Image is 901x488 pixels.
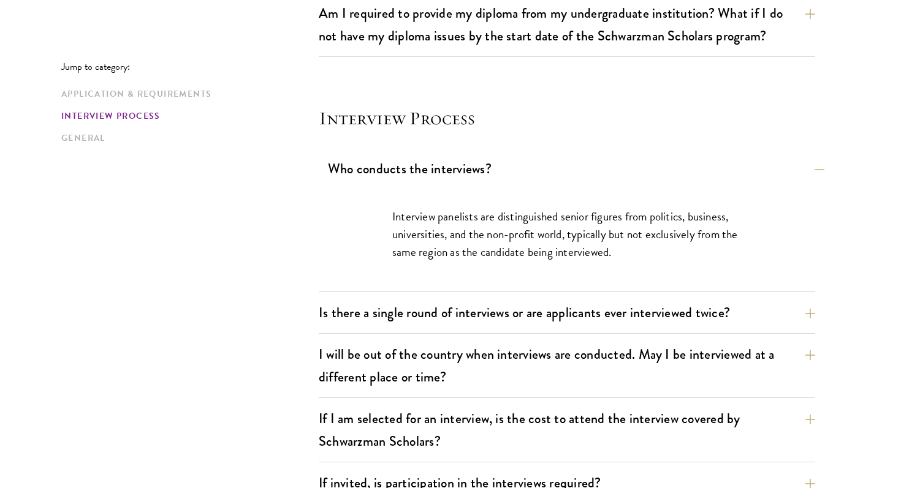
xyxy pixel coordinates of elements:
[61,110,311,122] a: Interview Process
[328,155,824,182] button: Who conducts the interviews?
[61,132,311,145] a: General
[319,106,815,130] h4: Interview Process
[319,299,815,326] button: Is there a single round of interviews or are applicants ever interviewed twice?
[319,405,815,455] button: If I am selected for an interview, is the cost to attend the interview covered by Schwarzman Scho...
[61,61,319,72] p: Jump to category:
[319,340,815,391] button: I will be out of the country when interviews are conducted. May I be interviewed at a different p...
[392,208,742,261] p: Interview panelists are distinguished senior figures from politics, business, universities, and t...
[61,88,311,100] a: Application & Requirements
